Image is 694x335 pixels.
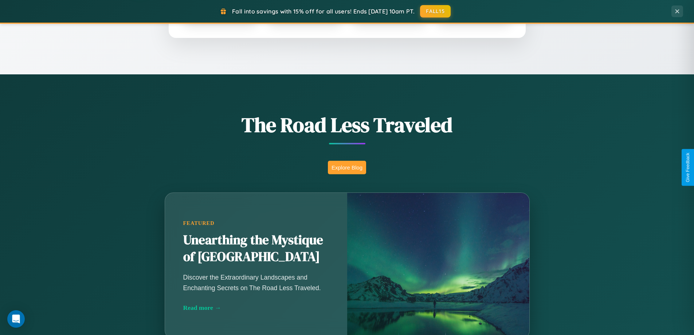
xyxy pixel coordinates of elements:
button: FALL15 [420,5,451,17]
p: Discover the Extraordinary Landscapes and Enchanting Secrets on The Road Less Traveled. [183,272,329,293]
span: Fall into savings with 15% off for all users! Ends [DATE] 10am PT. [232,8,415,15]
button: Explore Blog [328,161,366,174]
h1: The Road Less Traveled [129,111,566,139]
div: Give Feedback [685,153,690,182]
h2: Unearthing the Mystique of [GEOGRAPHIC_DATA] [183,232,329,265]
div: Open Intercom Messenger [7,310,25,328]
div: Featured [183,220,329,226]
div: Read more → [183,304,329,312]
